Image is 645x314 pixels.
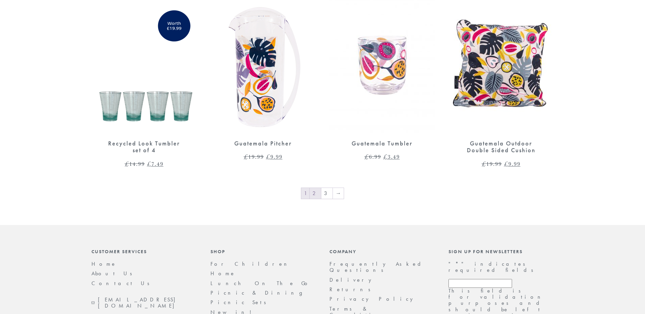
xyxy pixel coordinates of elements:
bdi: 7.49 [147,160,164,168]
span: £ [383,153,388,161]
bdi: 19.99 [482,160,502,168]
a: Privacy Policy [329,295,417,302]
bdi: 9.99 [504,160,521,168]
bdi: 3.49 [383,153,400,161]
span: £ [147,160,151,168]
bdi: 19.99 [244,153,264,161]
span: £ [364,153,369,161]
a: About Us [91,270,137,277]
span: £ [266,153,270,161]
a: Page 2 [310,188,321,199]
a: Page 3 [321,188,333,199]
p: " " indicates required fields [448,261,554,274]
span: £ [482,160,486,168]
a: Picnic Sets [210,299,271,306]
a: Home [210,270,236,277]
span: £ [244,153,248,161]
nav: Product Pagination [91,187,554,201]
div: Customer Services [91,249,197,254]
a: → [333,188,344,199]
span: Page 1 [301,188,309,199]
a: Contact Us [91,280,154,287]
span: £ [125,160,129,168]
div: Recycled Look Tumbler set of 4 [103,140,185,154]
bdi: 14.99 [125,160,145,168]
a: Delivery [329,276,375,283]
bdi: 9.99 [266,153,283,161]
div: Guatemala Tumbler [341,140,423,147]
div: Sign up for newsletters [448,249,554,254]
div: Guatemala Outdoor Double Sided Cushion [460,140,542,154]
a: Lunch On The Go [210,280,311,287]
a: Returns [329,286,375,293]
a: For Children [210,260,292,267]
div: Guatemala Pitcher [222,140,304,147]
div: Shop [210,249,316,254]
a: Home [91,260,117,267]
bdi: 6.99 [364,153,381,161]
a: Picnic & Dining [210,289,309,296]
div: Company [329,249,435,254]
a: Frequently Asked Questions [329,260,425,274]
span: £ [504,160,508,168]
a: [EMAIL_ADDRESS][DOMAIN_NAME] [91,297,197,309]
